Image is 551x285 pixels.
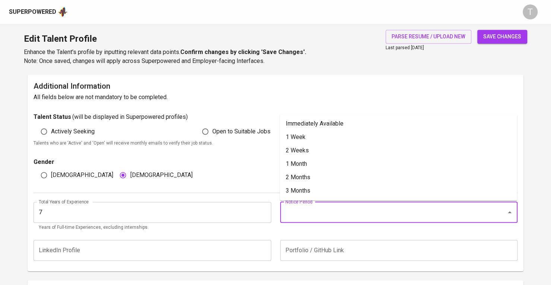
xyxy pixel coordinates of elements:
div: Superpowered [9,8,56,16]
span: Open to Suitable Jobs [212,127,270,136]
img: app logo [58,6,68,18]
li: 1 Month [280,157,517,171]
h1: Edit Talent Profile [24,30,306,48]
li: 2 Weeks [280,144,517,157]
h6: All fields below are not mandatory to be completed. [34,92,517,102]
a: Superpoweredapp logo [9,6,68,18]
p: ( will be displayed in Superpowered profiles ) [72,113,188,121]
span: parse resume / upload new [392,32,465,41]
li: 2 Months [280,171,517,184]
span: Actively Seeking [51,127,95,136]
b: Confirm changes by clicking 'Save Changes'. [180,48,306,56]
li: 1 Week [280,130,517,144]
h6: Additional Information [34,80,517,92]
p: Talents who are 'Active' and 'Open' will receive monthly emails to verify their job status. [34,140,517,147]
button: Close [504,207,515,218]
button: parse resume / upload new [386,30,471,44]
span: [DEMOGRAPHIC_DATA] [130,171,192,180]
span: Last parsed [DATE] [386,45,424,50]
span: save changes [483,32,521,41]
li: 3 Months [280,184,517,197]
p: Years of Full-time Experiences, excluding internships. [39,224,266,231]
p: Talent Status [34,113,71,121]
p: Gender [34,158,271,167]
span: [DEMOGRAPHIC_DATA] [51,171,113,180]
div: T [523,4,538,19]
li: Immediately Available [280,117,517,130]
p: Enhance the Talent's profile by inputting relevant data points. Note: Once saved, changes will ap... [24,48,306,66]
button: save changes [477,30,527,44]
